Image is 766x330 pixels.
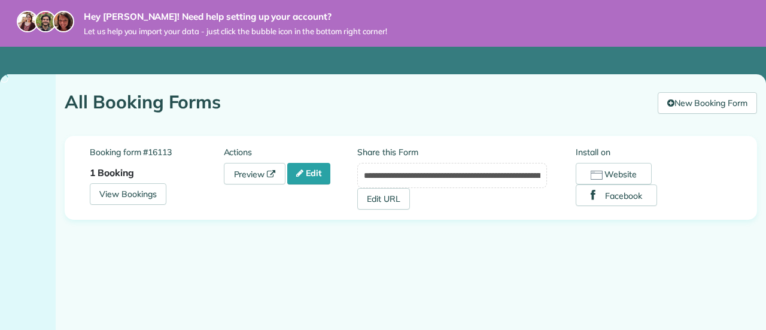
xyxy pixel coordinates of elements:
[576,146,732,158] label: Install on
[90,166,134,178] strong: 1 Booking
[53,11,74,32] img: michelle-19f622bdf1676172e81f8f8fba1fb50e276960ebfe0243fe18214015130c80e4.jpg
[90,183,166,205] a: View Bookings
[224,146,358,158] label: Actions
[357,188,410,210] a: Edit URL
[576,184,657,206] button: Facebook
[658,92,757,114] a: New Booking Form
[17,11,38,32] img: maria-72a9807cf96188c08ef61303f053569d2e2a8a1cde33d635c8a3ac13582a053d.jpg
[287,163,330,184] a: Edit
[357,146,547,158] label: Share this Form
[65,92,649,112] h1: All Booking Forms
[84,26,387,37] span: Let us help you import your data - just click the bubble icon in the bottom right corner!
[35,11,56,32] img: jorge-587dff0eeaa6aab1f244e6dc62b8924c3b6ad411094392a53c71c6c4a576187d.jpg
[90,146,224,158] label: Booking form #16113
[576,163,652,184] button: Website
[224,163,286,184] a: Preview
[84,11,387,23] strong: Hey [PERSON_NAME]! Need help setting up your account?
